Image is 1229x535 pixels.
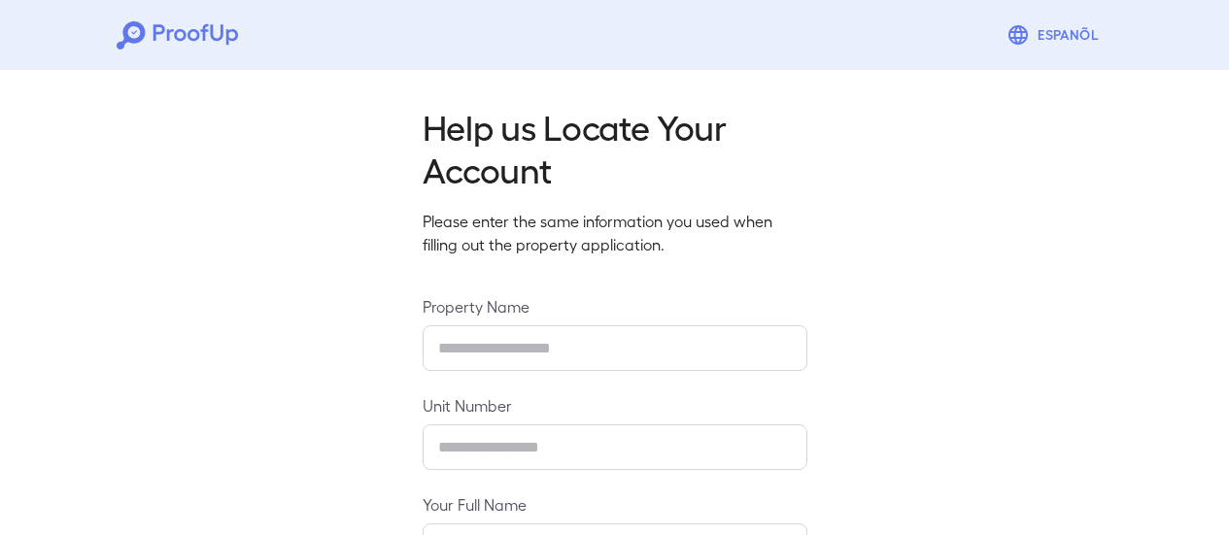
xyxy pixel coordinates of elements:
[423,493,807,516] label: Your Full Name
[999,16,1112,54] button: Espanõl
[423,394,807,417] label: Unit Number
[423,210,807,256] p: Please enter the same information you used when filling out the property application.
[423,295,807,318] label: Property Name
[423,105,807,190] h2: Help us Locate Your Account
